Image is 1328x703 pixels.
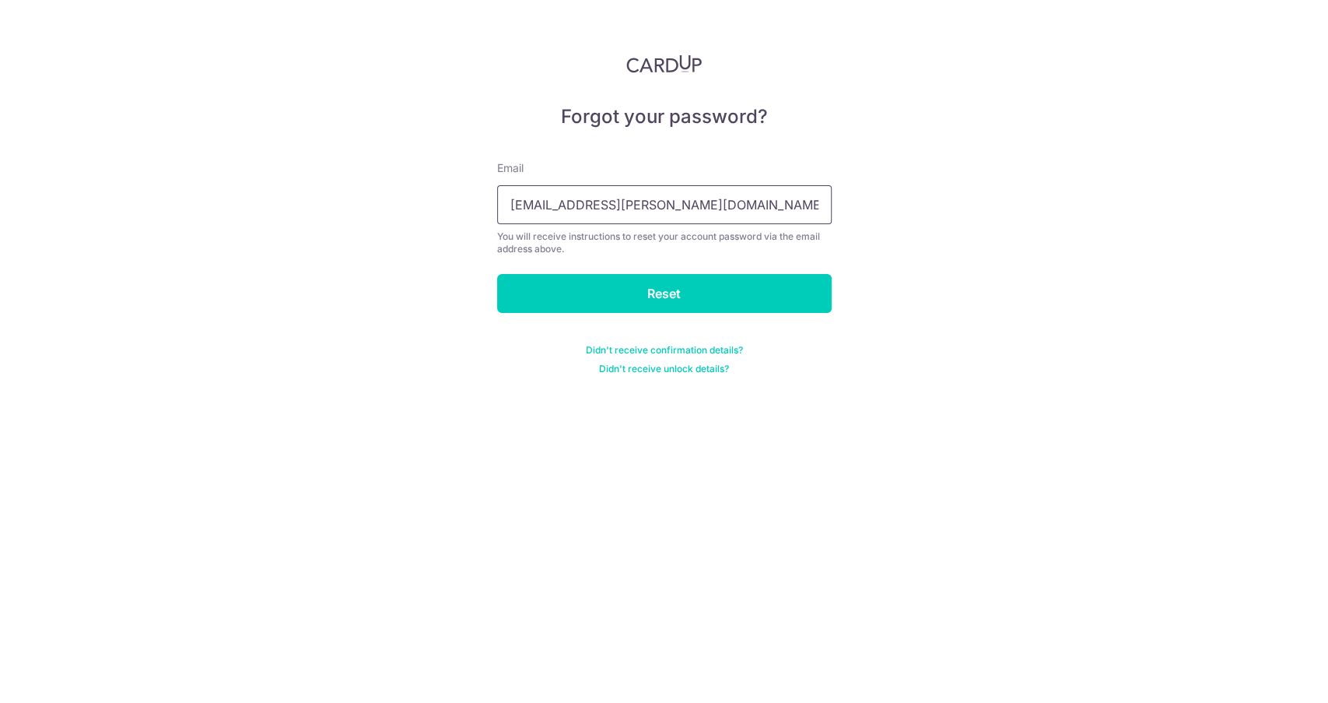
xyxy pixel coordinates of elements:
h5: Forgot your password? [497,104,832,129]
div: You will receive instructions to reset your account password via the email address above. [497,230,832,255]
input: Enter your Email [497,185,832,224]
label: Email [497,160,524,176]
img: CardUp Logo [626,54,703,73]
input: Reset [497,274,832,313]
a: Didn't receive confirmation details? [586,344,743,357]
a: Didn't receive unlock details? [599,363,729,375]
